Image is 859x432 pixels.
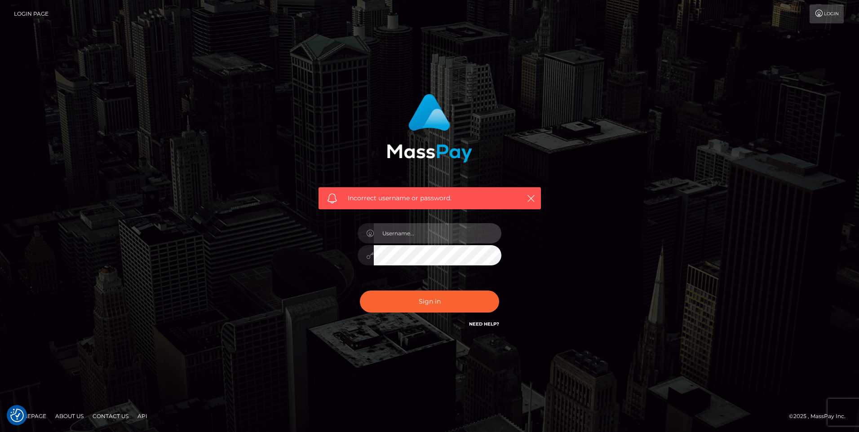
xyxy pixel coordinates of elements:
a: API [134,409,151,423]
a: Login [810,4,844,23]
a: About Us [52,409,87,423]
span: Incorrect username or password. [348,194,512,203]
input: Username... [374,223,501,243]
img: MassPay Login [387,94,472,163]
a: Homepage [10,409,50,423]
a: Need Help? [469,321,499,327]
a: Contact Us [89,409,132,423]
div: © 2025 , MassPay Inc. [789,411,852,421]
img: Revisit consent button [10,409,24,422]
a: Login Page [14,4,49,23]
button: Sign in [360,291,499,313]
button: Consent Preferences [10,409,24,422]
